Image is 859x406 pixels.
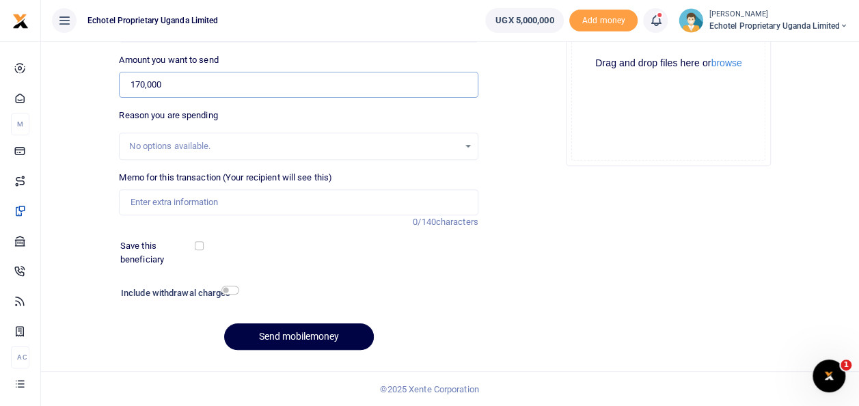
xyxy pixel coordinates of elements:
[841,360,851,370] span: 1
[813,360,845,392] iframe: Intercom live chat
[119,171,332,185] label: Memo for this transaction (Your recipient will see this)
[119,53,218,67] label: Amount you want to send
[82,14,223,27] span: Echotel Proprietary Uganda Limited
[569,14,638,25] a: Add money
[679,8,703,33] img: profile-user
[709,20,848,32] span: Echotel Proprietary Uganda Limited
[485,8,564,33] a: UGX 5,000,000
[711,58,741,68] button: browse
[129,139,458,153] div: No options available.
[11,113,29,135] li: M
[119,189,478,215] input: Enter extra information
[119,72,478,98] input: UGX
[569,10,638,32] li: Toup your wallet
[11,346,29,368] li: Ac
[436,217,478,227] span: characters
[572,57,765,70] div: Drag and drop files here or
[120,239,197,266] label: Save this beneficiary
[121,288,233,299] h6: Include withdrawal charges
[569,10,638,32] span: Add money
[12,13,29,29] img: logo-small
[480,8,569,33] li: Wallet ballance
[679,8,848,33] a: profile-user [PERSON_NAME] Echotel Proprietary Uganda Limited
[224,323,374,350] button: Send mobilemoney
[119,109,217,122] label: Reason you are spending
[12,15,29,25] a: logo-small logo-large logo-large
[709,9,848,21] small: [PERSON_NAME]
[413,217,436,227] span: 0/140
[495,14,554,27] span: UGX 5,000,000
